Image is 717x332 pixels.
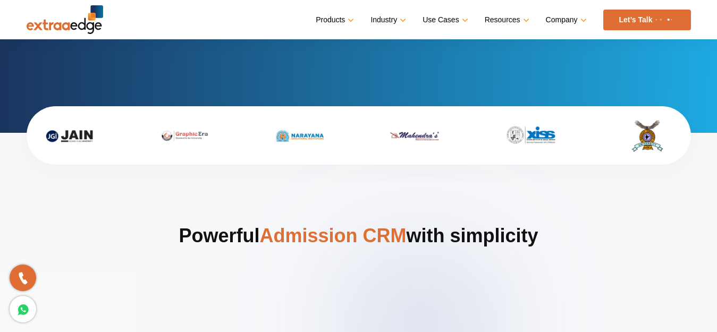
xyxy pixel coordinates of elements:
[603,10,691,30] a: Let’s Talk
[370,12,404,28] a: Industry
[546,12,585,28] a: Company
[485,12,527,28] a: Resources
[423,12,466,28] a: Use Cases
[316,12,352,28] a: Products
[27,223,691,291] h2: Powerful with simplicity
[259,225,406,246] span: Admission CRM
